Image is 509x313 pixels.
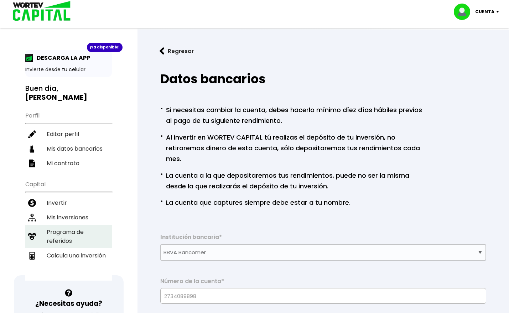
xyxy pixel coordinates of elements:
[160,103,424,126] p: Si necesitas cambiar la cuenta, debes hacerlo mínimo díez días hábiles previos al pago de tu sigu...
[454,4,475,20] img: profile-image
[160,131,424,164] p: Al invertir en WORTEV CAPITAL tú realizas el depósito de tu inversión, no retiraremos dinero de e...
[28,214,36,221] img: inversiones-icon.6695dc30.svg
[28,160,36,167] img: contrato-icon.f2db500c.svg
[160,169,163,179] span: ·
[25,225,112,248] a: Programa de referidos
[25,66,112,73] p: Invierte desde tu celular
[28,233,36,240] img: recomiendanos-icon.9b8e9327.svg
[160,131,163,141] span: ·
[25,195,112,210] a: Invertir
[494,11,504,13] img: icon-down
[160,103,163,114] span: ·
[25,54,33,62] img: app-icon
[25,248,112,263] a: Calcula una inversión
[149,42,498,61] a: flecha izquierdaRegresar
[25,84,112,102] h3: Buen día,
[475,6,494,17] p: Cuenta
[28,130,36,138] img: editar-icon.952d3147.svg
[28,145,36,153] img: datos-icon.10cf9172.svg
[28,199,36,207] img: invertir-icon.b3b967d7.svg
[25,141,112,156] a: Mis datos bancarios
[160,234,486,244] label: Institución bancaria
[25,210,112,225] a: Mis inversiones
[87,43,123,52] div: ¡Ya disponible!
[160,47,165,55] img: flecha izquierda
[25,156,112,171] a: Mi contrato
[35,298,102,309] h3: ¿Necesitas ayuda?
[25,176,112,281] ul: Capital
[149,42,204,61] button: Regresar
[25,108,112,171] ul: Perfil
[25,127,112,141] a: Editar perfil
[160,169,424,192] p: La cuenta a la que depositaremos tus rendimientos, puede no ser la misma desde la que realizarás ...
[160,278,486,288] label: Número de la cuenta
[160,196,350,208] p: La cuenta que captures siempre debe estar a tu nombre.
[28,252,36,260] img: calculadora-icon.17d418c4.svg
[25,92,87,102] b: [PERSON_NAME]
[160,72,486,86] h2: Datos bancarios
[160,196,163,207] span: ·
[33,53,90,62] p: DESCARGA LA APP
